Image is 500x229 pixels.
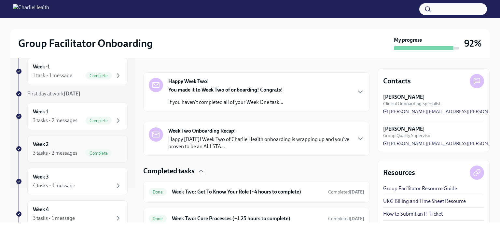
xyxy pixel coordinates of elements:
[149,213,364,224] a: DoneWeek Two: Core Processes (~1.25 hours to complete)Completed[DATE]
[33,150,77,157] div: 3 tasks • 2 messages
[383,133,432,139] span: Group Quality Supervisor
[394,36,422,44] strong: My progress
[27,91,80,97] span: First day at work
[168,136,351,150] p: Happy [DATE]! Week Two of Charlie Health onboarding is wrapping up and you've proven to be an ALL...
[149,216,167,221] span: Done
[64,91,80,97] strong: [DATE]
[328,216,364,222] span: Completed
[383,76,411,86] h4: Contacts
[16,90,128,97] a: First day at work[DATE]
[328,216,364,222] span: August 18th, 2025 11:36
[33,173,49,180] h6: Week 3
[86,151,112,156] span: Complete
[383,210,443,218] a: How to Submit an IT Ticket
[168,78,209,85] strong: Happy Week Two!
[13,4,49,14] img: CharlieHealth
[149,190,167,194] span: Done
[33,206,49,213] h6: Week 4
[168,87,283,93] strong: You made it to Week Two of onboarding! Congrats!
[33,182,75,189] div: 4 tasks • 1 message
[33,72,72,79] div: 1 task • 1 message
[383,125,425,133] strong: [PERSON_NAME]
[383,198,466,205] a: UKG Billing and Time Sheet Resource
[33,108,48,115] h6: Week 1
[149,187,364,197] a: DoneWeek Two: Get To Know Your Role (~4 hours to complete)Completed[DATE]
[18,37,153,50] h2: Group Facilitator Onboarding
[172,188,323,195] h6: Week Two: Get To Know Your Role (~4 hours to complete)
[172,215,323,222] h6: Week Two: Core Processes (~1.25 hours to complete)
[86,73,112,78] span: Complete
[33,63,50,70] h6: Week -1
[16,135,128,163] a: Week 23 tasks • 2 messagesComplete
[383,168,415,178] h4: Resources
[350,216,364,222] strong: [DATE]
[33,215,75,222] div: 3 tasks • 1 message
[143,166,195,176] h4: Completed tasks
[16,103,128,130] a: Week 13 tasks • 2 messagesComplete
[16,58,128,85] a: Week -11 task • 1 messageComplete
[383,185,457,192] a: Group Facilitator Resource Guide
[383,101,440,107] span: Clinical Onboarding Specialist
[383,93,425,101] strong: [PERSON_NAME]
[86,118,112,123] span: Complete
[16,168,128,195] a: Week 34 tasks • 1 message
[464,37,482,49] h3: 92%
[143,166,370,176] div: Completed tasks
[168,99,283,106] p: If you haven't completed all of your Week One task...
[328,189,364,195] span: August 23rd, 2025 13:16
[33,117,77,124] div: 3 tasks • 2 messages
[168,127,236,135] strong: Week Two Onboarding Recap!
[350,189,364,195] strong: [DATE]
[328,189,364,195] span: Completed
[33,141,49,148] h6: Week 2
[16,200,128,228] a: Week 43 tasks • 1 message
